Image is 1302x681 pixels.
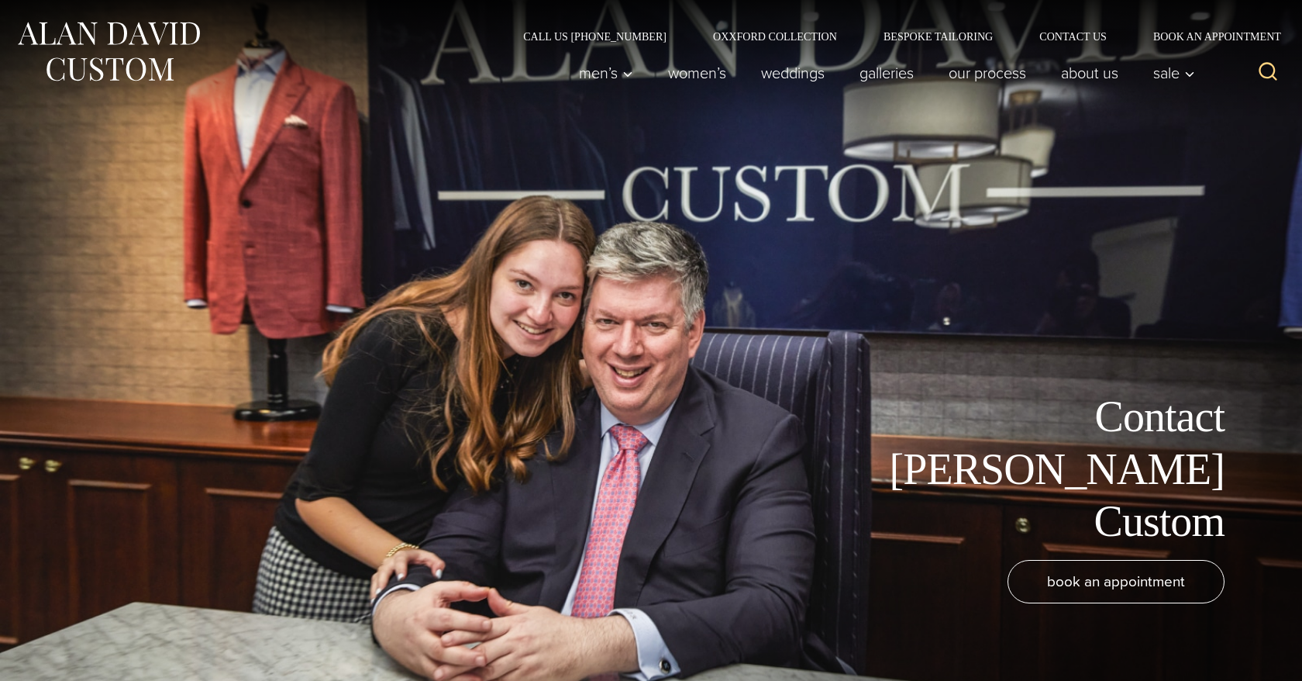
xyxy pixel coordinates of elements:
[500,31,1286,42] nav: Secondary Navigation
[1007,560,1224,603] a: book an appointment
[579,65,633,81] span: Men’s
[1047,570,1185,593] span: book an appointment
[500,31,690,42] a: Call Us [PHONE_NUMBER]
[932,57,1044,88] a: Our Process
[1153,65,1195,81] span: Sale
[1016,31,1130,42] a: Contact Us
[651,57,744,88] a: Women’s
[15,17,201,86] img: Alan David Custom
[842,57,932,88] a: Galleries
[562,57,1204,88] nav: Primary Navigation
[876,391,1224,548] h1: Contact [PERSON_NAME] Custom
[744,57,842,88] a: weddings
[1249,54,1286,92] button: View Search Form
[860,31,1016,42] a: Bespoke Tailoring
[1130,31,1286,42] a: Book an Appointment
[690,31,860,42] a: Oxxford Collection
[1044,57,1136,88] a: About Us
